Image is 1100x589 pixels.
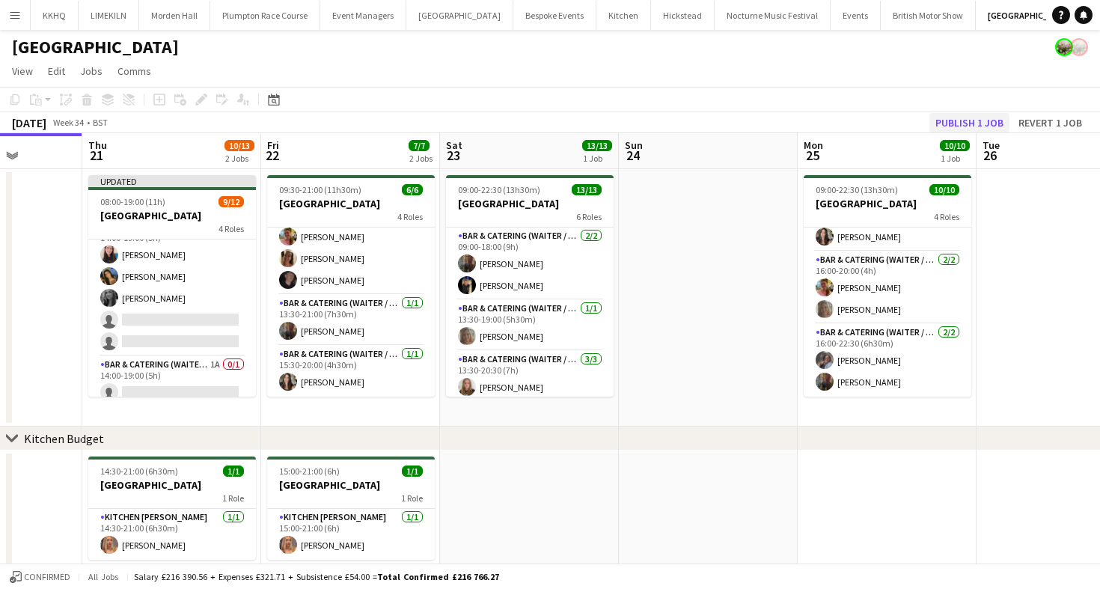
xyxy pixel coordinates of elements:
span: Comms [117,64,151,78]
h3: [GEOGRAPHIC_DATA] [804,197,971,210]
span: Sun [625,138,643,152]
a: Jobs [74,61,109,81]
span: Thu [88,138,107,152]
span: 26 [980,147,1000,164]
span: 6/6 [402,184,423,195]
app-card-role: Kitchen [PERSON_NAME]1/114:30-21:00 (6h30m)[PERSON_NAME] [88,509,256,560]
div: 2 Jobs [225,153,254,164]
button: Publish 1 job [929,113,1009,132]
span: 09:00-22:30 (13h30m) [816,184,898,195]
app-job-card: 09:00-22:30 (13h30m)13/13[GEOGRAPHIC_DATA]6 RolesBar & Catering (Waiter / waitress)2/209:00-18:00... [446,175,614,397]
app-card-role: Bar & Catering (Waiter / waitress)1/115:30-20:00 (4h30m)[PERSON_NAME] [267,346,435,397]
div: Updated [88,175,256,187]
button: Kitchen [596,1,651,30]
app-card-role: Bar & Catering (Waiter / waitress)1A0/114:00-19:00 (5h) [88,356,256,407]
span: 08:00-19:00 (11h) [100,196,165,207]
button: [GEOGRAPHIC_DATA] [976,1,1084,30]
span: View [12,64,33,78]
h3: [GEOGRAPHIC_DATA] [88,478,256,492]
div: 2 Jobs [409,153,433,164]
span: Fri [267,138,279,152]
span: 09:00-22:30 (13h30m) [458,184,540,195]
div: 1 Job [941,153,969,164]
app-card-role: Bar & Catering (Waiter / waitress)2/209:00-18:00 (9h)[PERSON_NAME][PERSON_NAME] [446,228,614,300]
div: Salary £216 390.56 + Expenses £321.71 + Subsistence £54.00 = [134,571,499,582]
span: 7/7 [409,140,430,151]
span: Week 34 [49,117,87,128]
span: Confirmed [24,572,70,582]
span: Jobs [80,64,103,78]
span: 09:30-21:00 (11h30m) [279,184,361,195]
span: 4 Roles [397,211,423,222]
h3: [GEOGRAPHIC_DATA] [88,209,256,222]
app-card-role: Bar & Catering (Waiter / waitress)2/216:00-22:30 (6h30m)[PERSON_NAME][PERSON_NAME] [804,324,971,397]
button: LIMEKILN [79,1,139,30]
h3: [GEOGRAPHIC_DATA] [267,478,435,492]
app-job-card: 15:00-21:00 (6h)1/1[GEOGRAPHIC_DATA]1 RoleKitchen [PERSON_NAME]1/115:00-21:00 (6h)[PERSON_NAME] [267,457,435,560]
app-card-role: Bar & Catering (Waiter / waitress)1/113:30-21:00 (7h30m)[PERSON_NAME] [267,295,435,346]
span: Tue [983,138,1000,152]
app-card-role: Kitchen [PERSON_NAME]1/115:00-21:00 (6h)[PERSON_NAME] [267,509,435,560]
div: BST [93,117,108,128]
button: KKHQ [31,1,79,30]
app-card-role: Bar & Catering (Waiter / waitress)2/216:00-20:00 (4h)[PERSON_NAME][PERSON_NAME] [804,251,971,324]
span: 14:30-21:00 (6h30m) [100,466,178,477]
button: British Motor Show [881,1,976,30]
app-card-role: Bar & Catering (Waiter / waitress)3/313:30-20:00 (6h30m)[PERSON_NAME][PERSON_NAME][PERSON_NAME] [267,201,435,295]
span: Total Confirmed £216 766.27 [377,571,499,582]
button: Event Managers [320,1,406,30]
span: 10/13 [224,140,254,151]
a: Edit [42,61,71,81]
a: Comms [111,61,157,81]
button: Revert 1 job [1012,113,1088,132]
span: 23 [444,147,462,164]
span: 24 [623,147,643,164]
app-job-card: 14:30-21:00 (6h30m)1/1[GEOGRAPHIC_DATA]1 RoleKitchen [PERSON_NAME]1/114:30-21:00 (6h30m)[PERSON_N... [88,457,256,560]
span: 22 [265,147,279,164]
app-card-role: Bar & Catering (Waiter / waitress)7I3/514:00-19:00 (5h)[PERSON_NAME][PERSON_NAME][PERSON_NAME] [88,219,256,356]
button: Nocturne Music Festival [715,1,831,30]
app-user-avatar: Staffing Manager [1055,38,1073,56]
span: 21 [86,147,107,164]
span: 6 Roles [576,211,602,222]
h3: [GEOGRAPHIC_DATA] [446,197,614,210]
button: Morden Hall [139,1,210,30]
span: Sat [446,138,462,152]
app-card-role: Bar & Catering (Waiter / waitress)3/313:30-20:30 (7h)[PERSON_NAME] [446,351,614,445]
span: 1/1 [402,466,423,477]
span: 4 Roles [934,211,959,222]
app-job-card: Updated08:00-19:00 (11h)9/12[GEOGRAPHIC_DATA]4 Roles[PERSON_NAME][PERSON_NAME]Bar & Catering (Wai... [88,175,256,397]
app-job-card: 09:30-21:00 (11h30m)6/6[GEOGRAPHIC_DATA]4 Roles[PERSON_NAME]Bar & Catering (Waiter / waitress)3/3... [267,175,435,397]
div: [DATE] [12,115,46,130]
span: 1 Role [401,492,423,504]
span: 13/13 [582,140,612,151]
button: [GEOGRAPHIC_DATA] [406,1,513,30]
app-card-role: Bar & Catering (Waiter / waitress)1/113:30-19:00 (5h30m)[PERSON_NAME] [446,300,614,351]
span: 10/10 [929,184,959,195]
h1: [GEOGRAPHIC_DATA] [12,36,179,58]
span: 25 [801,147,823,164]
h3: [GEOGRAPHIC_DATA] [267,197,435,210]
span: 15:00-21:00 (6h) [279,466,340,477]
span: All jobs [85,571,121,582]
app-job-card: 09:00-22:30 (13h30m)10/10[GEOGRAPHIC_DATA]4 Roles[PERSON_NAME][PERSON_NAME][PERSON_NAME][PERSON_N... [804,175,971,397]
span: 9/12 [219,196,244,207]
span: 1 Role [222,492,244,504]
div: 1 Job [583,153,611,164]
span: 4 Roles [219,223,244,234]
span: Edit [48,64,65,78]
app-user-avatar: Staffing Manager [1070,38,1088,56]
a: View [6,61,39,81]
span: Mon [804,138,823,152]
div: Kitchen Budget [24,431,104,446]
span: 10/10 [940,140,970,151]
span: 1/1 [223,466,244,477]
button: Hickstead [651,1,715,30]
button: Bespoke Events [513,1,596,30]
